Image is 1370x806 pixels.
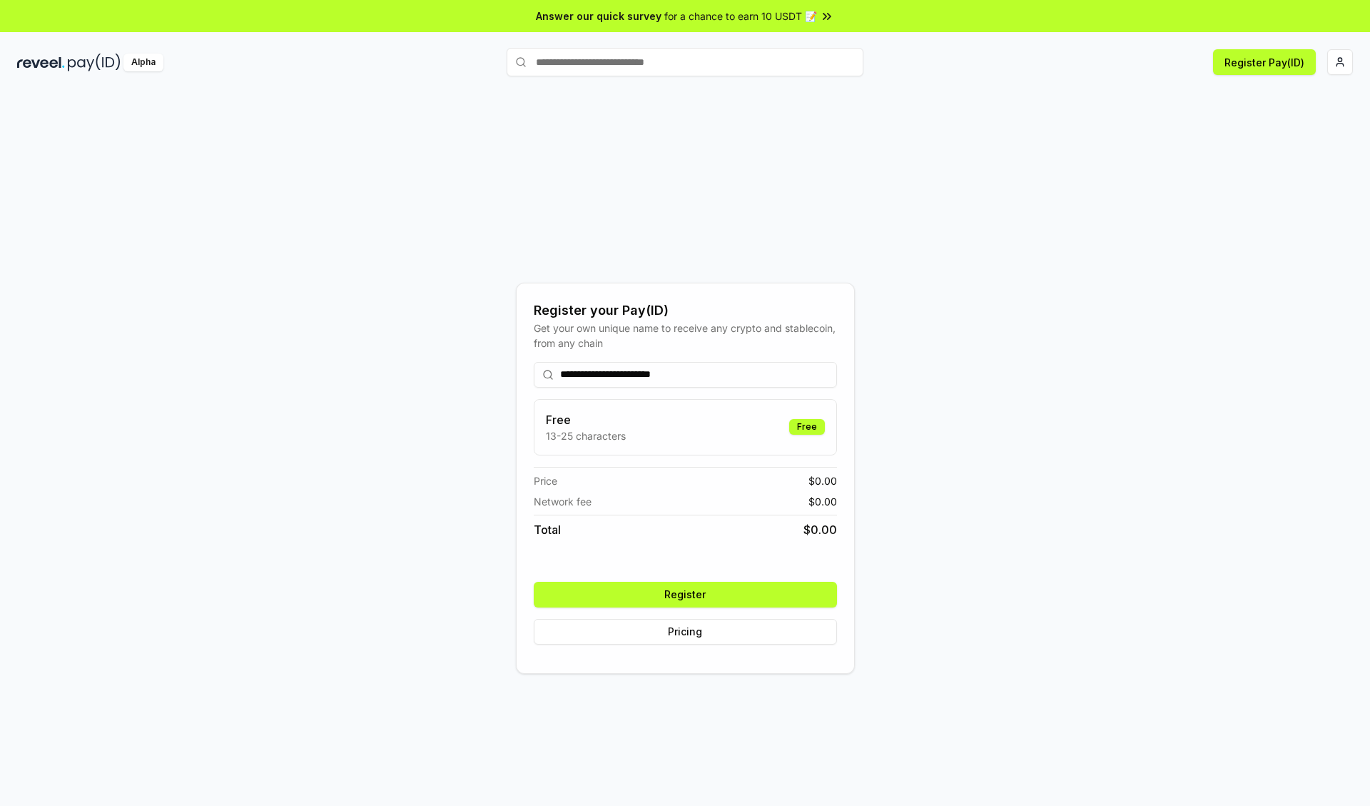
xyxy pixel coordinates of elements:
[534,301,837,321] div: Register your Pay(ID)
[534,494,592,509] span: Network fee
[123,54,163,71] div: Alpha
[1213,49,1316,75] button: Register Pay(ID)
[534,582,837,608] button: Register
[546,428,626,443] p: 13-25 characters
[534,619,837,645] button: Pricing
[808,473,837,488] span: $ 0.00
[68,54,121,71] img: pay_id
[664,9,817,24] span: for a chance to earn 10 USDT 📝
[803,521,837,538] span: $ 0.00
[534,321,837,351] div: Get your own unique name to receive any crypto and stablecoin, from any chain
[546,411,626,428] h3: Free
[534,521,561,538] span: Total
[534,473,557,488] span: Price
[789,419,825,435] div: Free
[808,494,837,509] span: $ 0.00
[17,54,65,71] img: reveel_dark
[536,9,661,24] span: Answer our quick survey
